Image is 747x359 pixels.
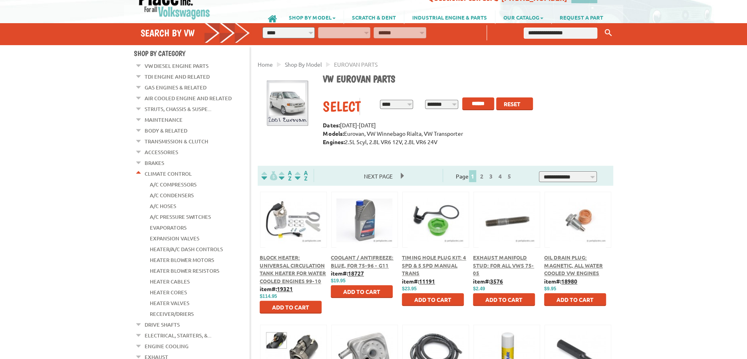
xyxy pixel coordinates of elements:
a: SCRATCH & DENT [344,10,404,24]
span: $23.95 [402,286,417,292]
u: 18980 [561,278,577,285]
strong: Models: [323,130,344,137]
u: 18727 [348,270,364,277]
a: REQUEST A PART [552,10,611,24]
img: filterpricelow.svg [261,171,277,180]
b: item#: [402,278,435,285]
h1: VW Eurovan parts [323,73,607,86]
span: RESET [504,100,521,107]
u: 19321 [277,285,293,292]
a: 3 [487,173,495,180]
a: A/C Condensers [150,190,194,200]
span: Add to Cart [272,303,309,311]
a: Home [258,61,273,68]
a: Exhaust Manifold Stud: For All VWs 75-05 [473,254,534,276]
a: Coolant / Antifreeze: Blue, for 75-96 - G11 [331,254,393,269]
a: 2 [478,173,485,180]
a: Receiver/Driers [150,309,194,319]
a: Drive Shafts [145,319,180,330]
button: Add to Cart [544,293,606,306]
a: Electrical, Starters, &... [145,330,211,341]
a: Body & Related [145,125,187,136]
span: 1 [469,170,476,182]
b: item#: [331,270,364,277]
b: item#: [544,278,577,285]
a: Heater Cores [150,287,187,298]
b: item#: [260,285,293,292]
a: Transmission & Clutch [145,136,208,147]
a: Maintenance [145,115,183,125]
a: VW Diesel Engine Parts [145,61,209,71]
a: Block Heater: Universal Circulation Tank Heater For Water Cooled Engines 99-10 [260,254,326,284]
span: $114.95 [260,294,277,299]
a: INDUSTRIAL ENGINE & PARTS [404,10,495,24]
span: Add to Cart [485,296,523,303]
p: [DATE]-[DATE] Eurovan, VW Winnebago Rialta, VW Transporter 2.5L 5cyl, 2.8L VR6 12V, 2.8L VR6 24V [323,121,607,155]
a: A/C Pressure Switches [150,212,211,222]
a: Heater Valves [150,298,189,308]
a: Climate Control [145,169,192,179]
span: EUROVAN PARTS [334,61,377,68]
span: $9.95 [544,286,556,292]
button: Keyword Search [602,26,614,40]
span: Next Page [356,170,401,182]
a: Timing Hole Plug Kit: 4 Spd & 5 Spd Manual Trans [402,254,466,276]
a: Accessories [145,147,178,157]
img: Sort by Headline [277,171,293,180]
button: Add to Cart [473,293,535,306]
a: Struts, Chassis & Suspe... [145,104,211,114]
b: item#: [473,278,503,285]
a: Oil Drain Plug: Magnetic, All Water Cooled VW Engines [544,254,603,276]
strong: Dates: [323,121,340,129]
span: $19.95 [331,278,346,284]
a: Engine Cooling [145,341,189,351]
h4: Shop By Category [134,49,250,58]
u: 3576 [490,278,503,285]
a: A/C Hoses [150,201,176,211]
a: Heater/A/C Dash Controls [150,244,223,254]
div: Page [443,169,526,182]
span: Add to Cart [343,288,380,295]
a: 5 [506,173,513,180]
span: Add to Cart [414,296,451,303]
img: Eurovan [264,80,311,127]
button: Add to Cart [260,301,322,313]
h4: Search by VW [141,27,250,39]
span: Add to Cart [556,296,594,303]
a: Heater Cables [150,276,190,287]
a: Air Cooled Engine and Related [145,93,232,103]
a: OUR CATALOG [495,10,551,24]
a: Expansion Valves [150,233,199,244]
span: $2.49 [473,286,485,292]
button: Add to Cart [402,293,464,306]
a: Evaporators [150,222,187,233]
a: Gas Engines & Related [145,82,207,93]
a: 4 [497,173,504,180]
u: 11191 [419,278,435,285]
a: Brakes [145,158,164,168]
button: Add to Cart [331,285,393,298]
div: Select [323,98,360,115]
a: Heater Blower Motors [150,255,214,265]
img: Sort by Sales Rank [293,171,309,180]
a: Next Page [356,173,401,180]
a: Shop By Model [285,61,322,68]
a: Heater Blower Resistors [150,266,219,276]
strong: Engines: [323,138,344,145]
button: RESET [496,97,533,110]
a: A/C Compressors [150,179,197,190]
a: TDI Engine and Related [145,71,210,82]
a: SHOP BY MODEL [281,10,344,24]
